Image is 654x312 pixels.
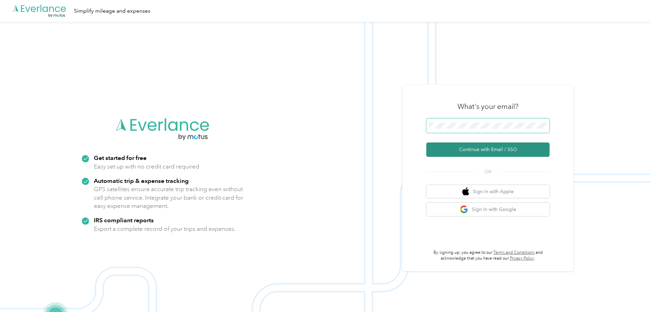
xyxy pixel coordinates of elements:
[457,102,518,111] h3: What's your email?
[94,216,154,224] strong: IRS compliant reports
[94,177,189,184] strong: Automatic trip & expense tracking
[426,142,550,157] button: Continue with Email / SSO
[476,168,500,175] span: OR
[510,256,534,261] a: Privacy Policy
[426,203,550,216] button: google logoSign in with Google
[94,162,199,171] p: Easy set up with no credit card required
[426,185,550,198] button: apple logoSign in with Apple
[94,154,147,161] strong: Get started for free
[460,205,468,214] img: google logo
[462,187,469,196] img: apple logo
[94,225,236,233] p: Export a complete record of your trips and expenses.
[94,185,243,210] p: GPS satellites ensure accurate trip tracking even without cell phone service. Integrate your bank...
[493,250,534,255] a: Terms and Conditions
[74,7,150,15] div: Simplify mileage and expenses
[426,250,550,262] p: By signing up, you agree to our and acknowledge that you have read our .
